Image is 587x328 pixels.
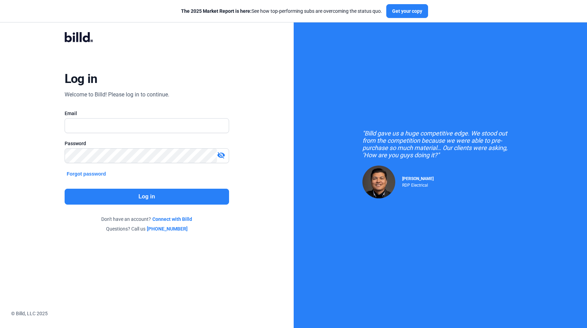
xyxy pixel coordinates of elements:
img: Raul Pacheco [362,166,395,198]
div: Welcome to Billd! Please log in to continue. [65,91,169,99]
mat-icon: visibility_off [217,151,225,159]
div: Password [65,140,229,147]
div: Don't have an account? [65,216,229,223]
div: "Billd gave us a huge competitive edge. We stood out from the competition because we were able to... [362,130,518,159]
button: Log in [65,189,229,205]
span: [PERSON_NAME] [402,176,434,181]
div: RDP Electrical [402,181,434,188]
a: [PHONE_NUMBER] [147,225,188,232]
div: Questions? Call us [65,225,229,232]
button: Get your copy [386,4,428,18]
span: The 2025 Market Report is here: [181,8,252,14]
div: Email [65,110,229,117]
a: Connect with Billd [152,216,192,223]
div: Log in [65,71,97,86]
div: See how top-performing subs are overcoming the status quo. [181,8,382,15]
button: Forgot password [65,170,108,178]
